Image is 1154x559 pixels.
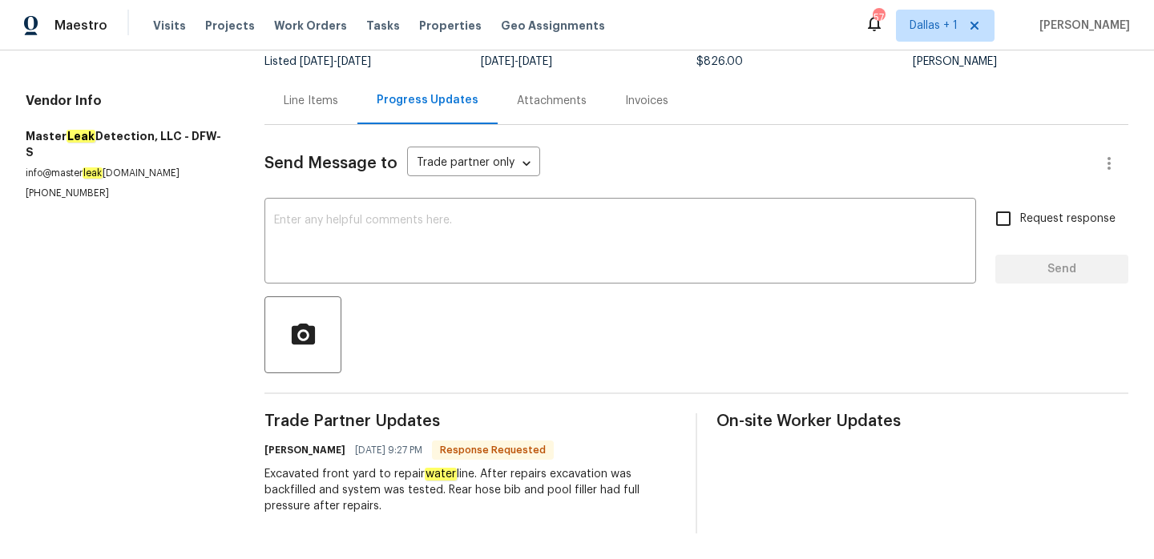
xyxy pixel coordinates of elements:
[300,56,371,67] span: -
[518,56,552,67] span: [DATE]
[913,56,1128,67] div: [PERSON_NAME]
[26,93,226,109] h4: Vendor Info
[366,20,400,31] span: Tasks
[264,442,345,458] h6: [PERSON_NAME]
[419,18,482,34] span: Properties
[407,151,540,177] div: Trade partner only
[873,10,884,26] div: 57
[26,187,226,200] p: [PHONE_NUMBER]
[481,56,552,67] span: -
[264,155,397,171] span: Send Message to
[434,442,552,458] span: Response Requested
[481,56,514,67] span: [DATE]
[910,18,958,34] span: Dallas + 1
[517,93,587,109] div: Attachments
[284,93,338,109] div: Line Items
[264,56,371,67] span: Listed
[153,18,186,34] span: Visits
[337,56,371,67] span: [DATE]
[1020,211,1116,227] span: Request response
[300,56,333,67] span: [DATE]
[425,468,457,481] em: water
[501,18,605,34] span: Geo Assignments
[355,442,422,458] span: [DATE] 9:27 PM
[696,56,743,67] span: $826.00
[26,167,226,180] p: info@master [DOMAIN_NAME]
[54,18,107,34] span: Maestro
[1033,18,1130,34] span: [PERSON_NAME]
[377,92,478,108] div: Progress Updates
[264,466,676,514] div: Excavated front yard to repair line. After repairs excavation was backfilled and system was teste...
[625,93,668,109] div: Invoices
[26,128,226,160] h5: Master Detection, LLC - DFW-S
[67,130,95,143] em: Leak
[83,167,103,179] em: leak
[264,413,676,429] span: Trade Partner Updates
[205,18,255,34] span: Projects
[716,413,1128,429] span: On-site Worker Updates
[274,18,347,34] span: Work Orders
